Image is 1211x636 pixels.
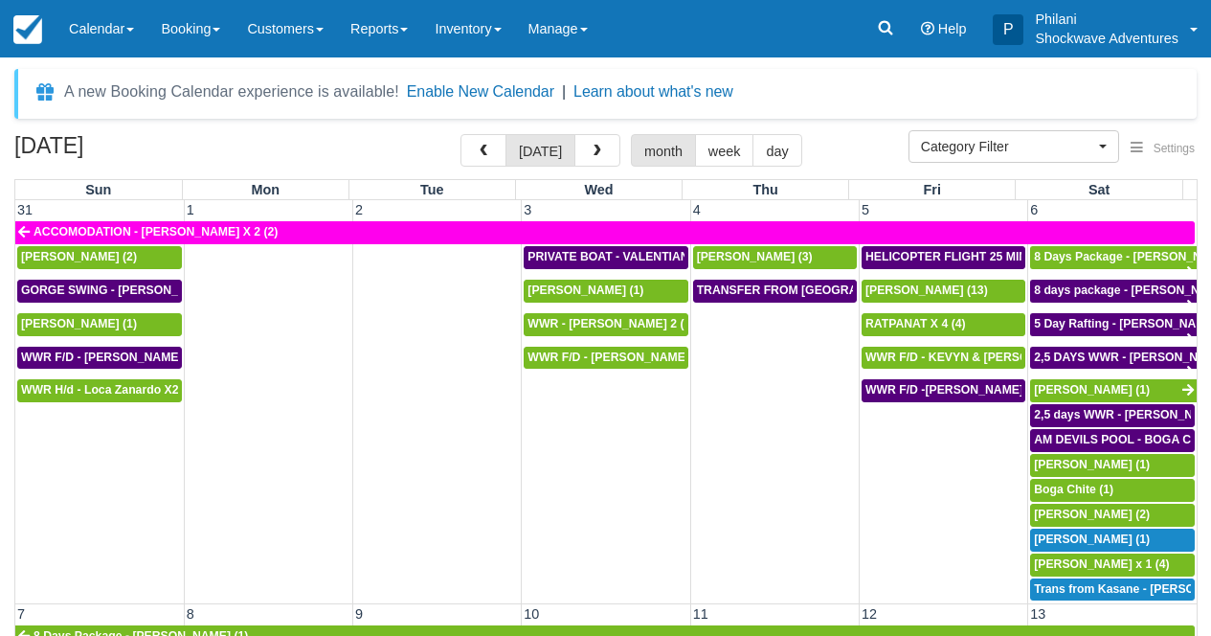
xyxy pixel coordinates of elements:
[15,202,34,217] span: 31
[921,22,934,35] i: Help
[693,280,857,303] a: TRANSFER FROM [GEOGRAPHIC_DATA] TO VIC FALLS - [PERSON_NAME] X 1 (1)
[1034,557,1169,571] span: [PERSON_NAME] x 1 (4)
[697,250,813,263] span: [PERSON_NAME] (3)
[908,130,1119,163] button: Category Filter
[860,606,879,622] span: 12
[15,606,27,622] span: 7
[1034,533,1150,546] span: [PERSON_NAME] (1)
[1030,280,1197,303] a: 8 days package - [PERSON_NAME] X1 (1)
[1030,579,1195,602] a: Trans from Kasane - [PERSON_NAME] X4 (4)
[14,134,257,170] h2: [DATE]
[865,317,966,330] span: RATPANAT X 4 (4)
[251,182,280,197] span: Mon
[353,202,365,217] span: 2
[185,606,196,622] span: 8
[862,280,1025,303] a: [PERSON_NAME] (13)
[17,347,182,370] a: WWR F/D - [PERSON_NAME] X 1 (1)
[1028,202,1040,217] span: 6
[860,202,871,217] span: 5
[1030,347,1197,370] a: 2,5 DAYS WWR - [PERSON_NAME] X1 (1)
[938,21,967,36] span: Help
[697,284,1156,297] span: TRANSFER FROM [GEOGRAPHIC_DATA] TO VIC FALLS - [PERSON_NAME] X 1 (1)
[1030,429,1195,452] a: AM DEVILS POOL - BOGA CHITE X 1 (1)
[21,284,255,297] span: GORGE SWING - [PERSON_NAME] X 2 (2)
[1119,135,1206,163] button: Settings
[1030,479,1195,502] a: Boga Chite (1)
[1034,383,1150,397] span: [PERSON_NAME] (1)
[691,606,710,622] span: 11
[1030,404,1195,427] a: 2,5 days WWR - [PERSON_NAME] X2 (2)
[524,347,687,370] a: WWR F/D - [PERSON_NAME] x3 (3)
[524,246,687,269] a: PRIVATE BOAT - VALENTIAN [PERSON_NAME] X 4 (4)
[17,246,182,269] a: [PERSON_NAME] (2)
[527,284,643,297] span: [PERSON_NAME] (1)
[527,317,694,330] span: WWR - [PERSON_NAME] 2 (2)
[691,202,703,217] span: 4
[865,383,1075,397] span: WWR F/D -[PERSON_NAME] X 15 (15)
[752,182,777,197] span: Thu
[21,317,137,330] span: [PERSON_NAME] (1)
[420,182,444,197] span: Tue
[1030,554,1195,577] a: [PERSON_NAME] x 1 (4)
[34,225,278,238] span: ACCOMODATION - [PERSON_NAME] X 2 (2)
[695,134,754,167] button: week
[64,80,399,103] div: A new Booking Calendar experience is available!
[862,313,1025,336] a: RATPANAT X 4 (4)
[1030,246,1197,269] a: 8 Days Package - [PERSON_NAME] (1)
[862,347,1025,370] a: WWR F/D - KEVYN & [PERSON_NAME] 2 (2)
[865,351,1110,364] span: WWR F/D - KEVYN & [PERSON_NAME] 2 (2)
[17,280,182,303] a: GORGE SWING - [PERSON_NAME] X 2 (2)
[15,221,1195,244] a: ACCOMODATION - [PERSON_NAME] X 2 (2)
[1034,458,1150,471] span: [PERSON_NAME] (1)
[1034,508,1150,521] span: [PERSON_NAME] (2)
[631,134,696,167] button: month
[573,83,733,100] a: Learn about what's new
[1030,504,1195,527] a: [PERSON_NAME] (2)
[862,246,1025,269] a: HELICOPTER FLIGHT 25 MINS- [PERSON_NAME] X1 (1)
[505,134,575,167] button: [DATE]
[865,284,988,297] span: [PERSON_NAME] (13)
[21,351,221,364] span: WWR F/D - [PERSON_NAME] X 1 (1)
[522,202,533,217] span: 3
[13,15,42,44] img: checkfront-main-nav-mini-logo.png
[353,606,365,622] span: 9
[693,246,857,269] a: [PERSON_NAME] (3)
[527,250,828,263] span: PRIVATE BOAT - VALENTIAN [PERSON_NAME] X 4 (4)
[185,202,196,217] span: 1
[1030,379,1197,402] a: [PERSON_NAME] (1)
[21,250,137,263] span: [PERSON_NAME] (2)
[584,182,613,197] span: Wed
[407,82,554,102] button: Enable New Calendar
[527,351,723,364] span: WWR F/D - [PERSON_NAME] x3 (3)
[993,14,1023,45] div: P
[1030,529,1195,552] a: [PERSON_NAME] (1)
[1034,483,1113,496] span: Boga Chite (1)
[524,313,687,336] a: WWR - [PERSON_NAME] 2 (2)
[562,83,566,100] span: |
[1028,606,1047,622] span: 13
[522,606,541,622] span: 10
[524,280,687,303] a: [PERSON_NAME] (1)
[865,250,1176,263] span: HELICOPTER FLIGHT 25 MINS- [PERSON_NAME] X1 (1)
[862,379,1025,402] a: WWR F/D -[PERSON_NAME] X 15 (15)
[21,383,196,397] span: WWR H/d - Loca Zanardo X2 (2)
[1030,313,1197,336] a: 5 Day Rafting - [PERSON_NAME] X1 (1)
[1035,29,1178,48] p: Shockwave Adventures
[921,137,1094,156] span: Category Filter
[85,182,111,197] span: Sun
[17,313,182,336] a: [PERSON_NAME] (1)
[924,182,941,197] span: Fri
[1030,454,1195,477] a: [PERSON_NAME] (1)
[1154,142,1195,155] span: Settings
[1088,182,1110,197] span: Sat
[1035,10,1178,29] p: Philani
[17,379,182,402] a: WWR H/d - Loca Zanardo X2 (2)
[752,134,801,167] button: day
